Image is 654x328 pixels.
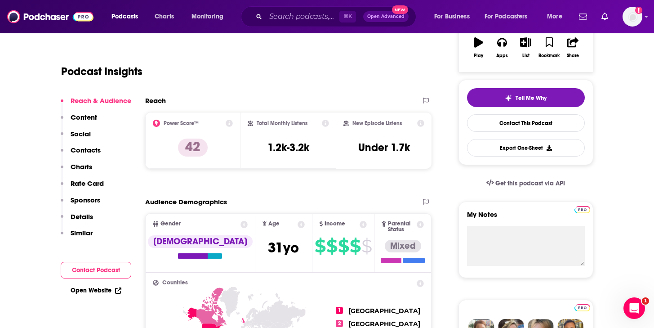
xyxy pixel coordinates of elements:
button: open menu [428,9,481,24]
p: 42 [178,139,208,157]
span: Age [268,221,280,227]
button: Share [561,31,584,64]
div: List [522,53,529,58]
span: For Podcasters [485,10,528,23]
a: Pro website [574,303,590,311]
div: Search podcasts, credits, & more... [249,6,425,27]
p: Sponsors [71,196,100,204]
span: Income [325,221,345,227]
a: Show notifications dropdown [598,9,612,24]
img: Podchaser Pro [574,206,590,213]
p: Similar [71,229,93,237]
span: Countries [162,280,188,286]
button: Reach & Audience [61,96,131,113]
div: Bookmark [538,53,560,58]
iframe: Intercom live chat [623,297,645,319]
a: Pro website [574,205,590,213]
button: Similar [61,229,93,245]
span: $ [350,239,360,253]
p: Reach & Audience [71,96,131,105]
span: Get this podcast via API [495,180,565,187]
button: Details [61,212,93,229]
button: Sponsors [61,196,100,212]
span: Monitoring [191,10,223,23]
button: Rate Card [61,179,104,196]
p: Contacts [71,146,101,154]
span: $ [315,239,325,253]
div: Mixed [385,240,421,252]
p: Social [71,130,91,138]
h2: Reach [145,96,166,105]
button: List [514,31,537,64]
h3: Under 1.7k [358,141,410,154]
div: Apps [496,53,508,58]
a: Charts [149,9,179,24]
a: Get this podcast via API [479,172,573,194]
img: Podchaser Pro [574,304,590,311]
button: Show profile menu [623,7,642,27]
h2: Total Monthly Listens [257,120,307,126]
a: Contact This Podcast [467,114,585,132]
span: For Business [434,10,470,23]
button: Apps [490,31,514,64]
h1: Podcast Insights [61,65,142,78]
span: 31 yo [268,239,299,256]
svg: Add a profile image [635,7,642,14]
button: Contact Podcast [61,262,131,279]
span: Charts [155,10,174,23]
button: Content [61,113,97,130]
span: Parental Status [388,221,415,233]
button: open menu [105,9,150,24]
button: Bookmark [538,31,561,64]
span: ⌘ K [339,11,356,22]
span: $ [361,239,372,253]
h2: Power Score™ [164,120,199,126]
button: Charts [61,162,92,179]
p: Details [71,212,93,221]
span: New [392,5,408,14]
span: $ [338,239,349,253]
span: $ [326,239,337,253]
img: User Profile [623,7,642,27]
div: Share [567,53,579,58]
span: Gender [160,221,181,227]
span: 2 [336,320,343,327]
h2: Audience Demographics [145,198,227,206]
label: My Notes [467,210,585,226]
h3: 1.2k-3.2k [267,141,309,154]
p: Rate Card [71,179,104,188]
span: Logged in as systemsteam [623,7,642,27]
button: Contacts [61,146,101,162]
span: Open Advanced [367,14,405,19]
span: 1 [336,307,343,314]
button: open menu [185,9,235,24]
img: Podchaser - Follow, Share and Rate Podcasts [7,8,93,25]
button: open menu [541,9,574,24]
p: Content [71,113,97,121]
button: Export One-Sheet [467,139,585,157]
span: [GEOGRAPHIC_DATA] [348,307,420,315]
button: Social [61,130,91,146]
h2: New Episode Listens [352,120,402,126]
p: Charts [71,162,92,171]
span: [GEOGRAPHIC_DATA] [348,320,420,328]
a: Show notifications dropdown [575,9,591,24]
span: Podcasts [111,10,138,23]
button: tell me why sparkleTell Me Why [467,88,585,107]
div: [DEMOGRAPHIC_DATA] [148,235,253,248]
a: Open Website [71,287,121,294]
input: Search podcasts, credits, & more... [266,9,339,24]
span: More [547,10,562,23]
button: Play [467,31,490,64]
button: open menu [479,9,541,24]
img: tell me why sparkle [505,94,512,102]
button: Open AdvancedNew [363,11,409,22]
span: 1 [642,297,649,305]
div: Play [474,53,483,58]
span: Tell Me Why [516,94,547,102]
